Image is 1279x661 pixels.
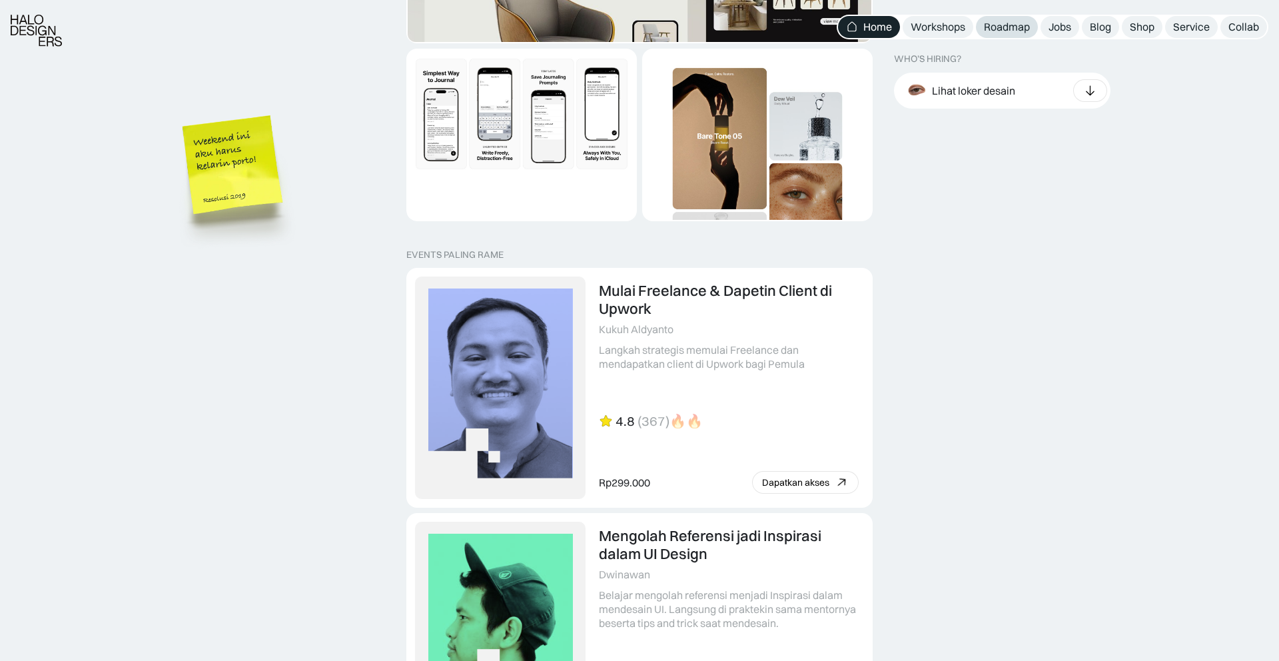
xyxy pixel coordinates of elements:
div: Blog [1090,20,1111,34]
div: Rp299.000 [599,476,650,490]
img: Dynamic Image [408,50,636,178]
img: Dynamic Image [643,50,871,278]
div: Workshops [911,20,965,34]
div: EVENTS PALING RAME [406,249,504,261]
div: Collab [1228,20,1259,34]
a: Workshops [903,16,973,38]
a: Jobs [1041,16,1079,38]
div: Home [863,20,892,34]
div: Shop [1130,20,1154,34]
div: Jobs [1049,20,1071,34]
a: Service [1165,16,1218,38]
a: Dynamic Image [406,49,637,221]
div: Service [1173,20,1210,34]
div: Roadmap [984,20,1030,34]
a: Home [838,16,900,38]
a: Blog [1082,16,1119,38]
a: Dapatkan akses [752,471,859,494]
div: WHO’S HIRING? [894,53,961,65]
a: Dynamic Image [642,49,873,221]
a: Roadmap [976,16,1038,38]
a: Collab [1220,16,1267,38]
a: Shop [1122,16,1162,38]
div: Dapatkan akses [762,477,829,488]
div: Lihat loker desain [932,83,1015,97]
